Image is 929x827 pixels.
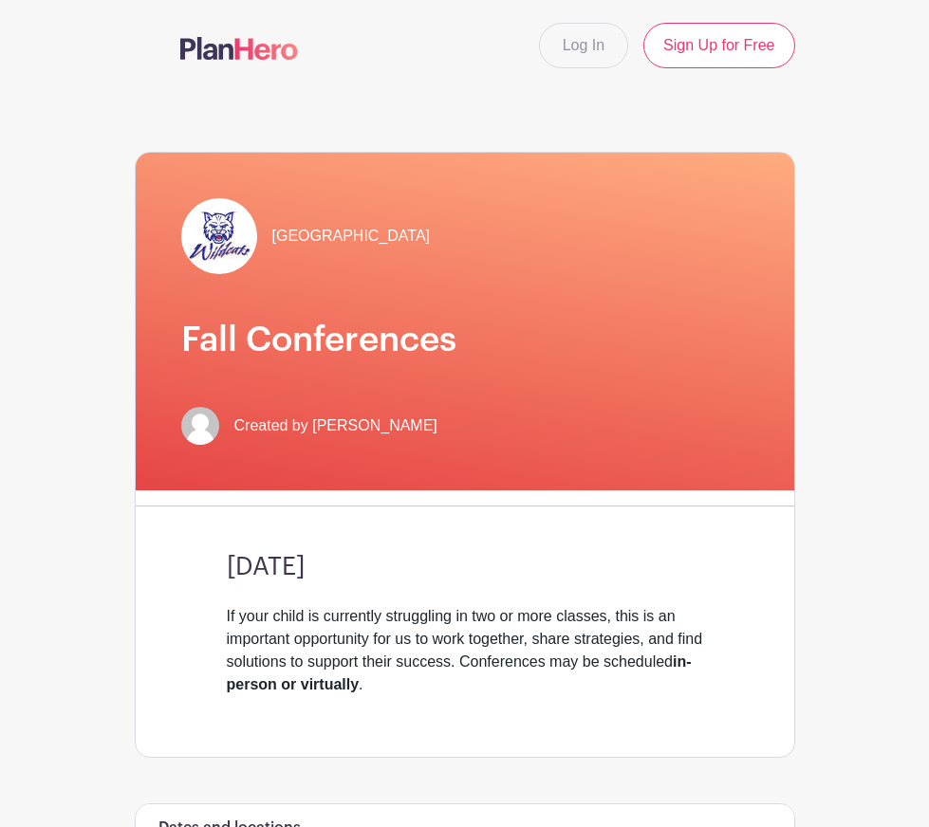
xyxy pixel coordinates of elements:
div: If your child is currently struggling in two or more classes, this is an important opportunity fo... [227,605,703,696]
a: Sign Up for Free [643,23,794,68]
img: default-ce2991bfa6775e67f084385cd625a349d9dcbb7a52a09fb2fda1e96e2d18dcdb.png [181,407,219,445]
img: wildcat%20logo.jpg [181,198,257,274]
span: [GEOGRAPHIC_DATA] [272,225,431,248]
span: Created by [PERSON_NAME] [234,414,437,437]
a: Log In [539,23,628,68]
h3: [DATE] [227,552,703,582]
h1: Fall Conferences [181,320,749,361]
img: logo-507f7623f17ff9eddc593b1ce0a138ce2505c220e1c5a4e2b4648c50719b7d32.svg [180,37,298,60]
